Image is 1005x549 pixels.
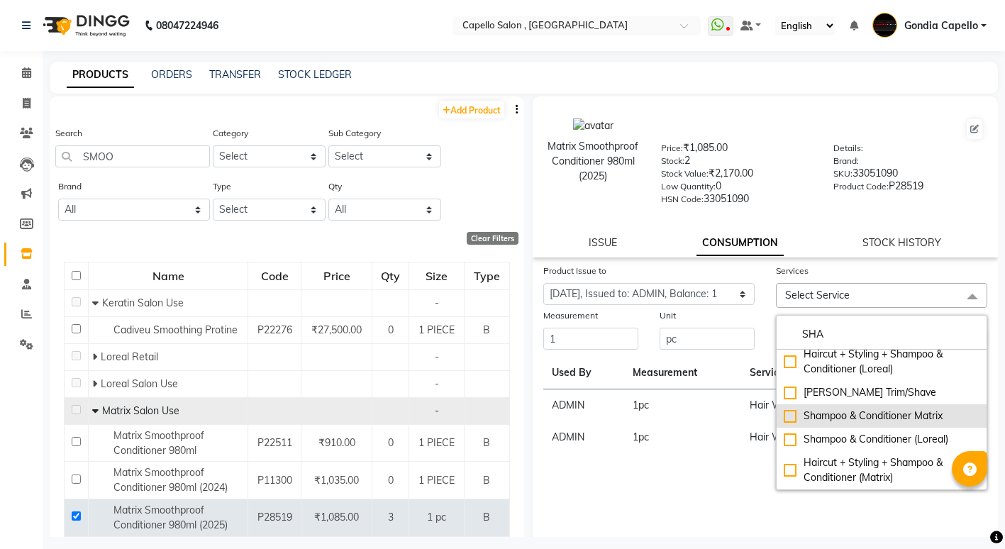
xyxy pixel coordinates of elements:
[388,474,394,487] span: 0
[833,166,984,186] div: 33051090
[67,62,134,88] a: PRODUCTS
[543,389,625,422] td: ADMIN
[257,436,292,449] span: P22511
[213,180,231,193] label: Type
[589,236,617,249] a: ISSUE
[58,180,82,193] label: Brand
[661,180,716,193] label: Low Quantity:
[784,327,979,342] input: multiselect-search
[36,6,133,45] img: logo
[113,323,238,336] span: Cadiveu Smoothing Protine
[833,155,859,167] label: Brand:
[696,231,784,256] a: CONSUMPTION
[388,436,394,449] span: 0
[624,421,741,453] td: 1
[661,167,709,180] label: Stock Value:
[435,404,439,417] span: -
[543,421,625,453] td: ADMIN
[113,466,228,494] span: Matrix Smoothproof Conditioner 980ml (2024)
[638,431,649,443] span: pc
[55,127,82,140] label: Search
[862,236,941,249] a: STOCK HISTORY
[784,455,979,485] div: Haircut + Styling + Shampoo & Conditioner (Matrix)
[573,118,613,133] img: avatar
[435,377,439,390] span: -
[465,263,509,289] div: Type
[151,68,192,81] a: ORDERS
[213,127,248,140] label: Category
[661,155,684,167] label: Stock:
[92,296,102,309] span: Collapse Row
[435,350,439,363] span: -
[661,192,811,211] div: 33051090
[661,179,811,199] div: 0
[661,142,683,155] label: Price:
[785,289,850,301] span: Select Service
[102,404,179,417] span: Matrix Salon Use
[101,350,158,363] span: Loreal Retail
[784,385,979,400] div: [PERSON_NAME] Trim/Shave
[388,511,394,523] span: 3
[102,296,184,309] span: Keratin Salon Use
[661,193,704,206] label: HSN Code:
[784,409,979,423] div: Shampoo & Conditioner Matrix
[624,389,741,422] td: 1
[661,166,811,186] div: ₹2,170.00
[833,167,853,180] label: SKU:
[741,421,835,453] td: Hair Wash
[257,511,292,523] span: P28519
[92,404,102,417] span: Collapse Row
[776,265,809,277] label: Services
[314,511,359,523] span: ₹1,085.00
[543,265,606,277] label: Product Issue to
[661,140,811,160] div: ₹1,085.00
[418,323,455,336] span: 1 PIECE
[55,145,210,167] input: Search by product name or code
[257,474,292,487] span: P11300
[483,323,490,336] span: B
[278,68,352,81] a: STOCK LEDGER
[543,357,625,389] th: Used By
[101,377,178,390] span: Loreal Salon Use
[741,389,835,422] td: Hair Wash
[467,232,518,245] div: Clear Filters
[209,68,261,81] a: TRANSFER
[156,6,218,45] b: 08047224946
[314,474,359,487] span: ₹1,035.00
[113,504,228,531] span: Matrix Smoothproof Conditioner 980ml (2025)
[427,511,446,523] span: 1 pc
[784,347,979,377] div: Haircut + Styling + Shampoo & Conditioner (Loreal)
[257,323,292,336] span: P22276
[904,18,978,33] span: Gondia Capello
[833,179,984,199] div: P28519
[483,436,490,449] span: B
[373,263,408,289] div: Qty
[833,180,889,193] label: Product Code:
[638,399,649,411] span: pc
[543,309,598,322] label: Measurement
[418,474,455,487] span: 1 PIECE
[660,309,676,322] label: Unit
[833,142,863,155] label: Details:
[249,263,300,289] div: Code
[92,350,101,363] span: Expand Row
[89,263,247,289] div: Name
[624,357,741,389] th: Measurement
[410,263,462,289] div: Size
[872,13,897,38] img: Gondia Capello
[439,101,504,118] a: Add Product
[318,436,355,449] span: ₹910.00
[92,377,101,390] span: Expand Row
[418,436,455,449] span: 1 PIECE
[483,511,490,523] span: B
[311,323,362,336] span: ₹27,500.00
[435,296,439,309] span: -
[741,357,835,389] th: Services
[113,429,204,457] span: Matrix Smoothproof Conditioner 980ml
[328,180,342,193] label: Qty
[328,127,381,140] label: Sub Category
[388,323,394,336] span: 0
[483,474,490,487] span: B
[547,139,640,184] div: Matrix Smoothproof Conditioner 980ml (2025)
[784,432,979,447] div: Shampoo & Conditioner (Loreal)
